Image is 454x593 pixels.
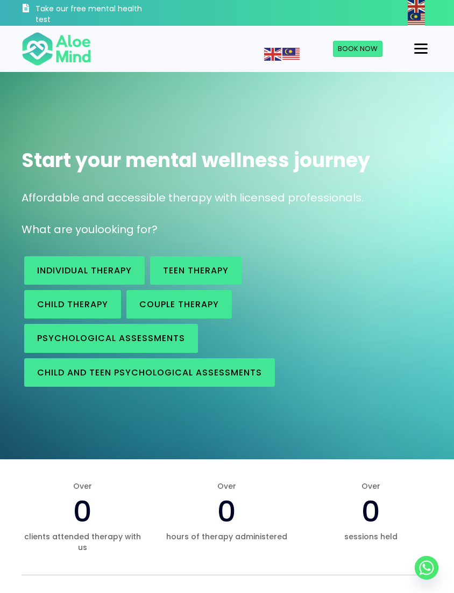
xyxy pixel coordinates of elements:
[150,256,242,285] a: Teen Therapy
[126,290,232,319] a: Couple therapy
[22,222,95,237] span: What are you
[37,264,132,277] span: Individual therapy
[166,481,288,491] span: Over
[36,4,145,25] h3: Take our free mental health test
[22,147,370,174] span: Start your mental wellness journey
[24,290,121,319] a: Child Therapy
[282,48,301,59] a: Malay
[22,190,432,206] p: Affordable and accessible therapy with licensed professionals.
[217,491,236,532] span: 0
[37,366,262,379] span: Child and Teen Psychological assessments
[24,324,198,352] a: Psychological assessments
[408,13,426,24] a: Malay
[410,40,432,58] button: Menu
[163,264,229,277] span: Teen Therapy
[95,222,158,237] span: looking for?
[139,298,219,310] span: Couple therapy
[282,48,300,61] img: ms
[264,48,281,61] img: en
[22,31,91,67] img: Aloe mind Logo
[37,298,108,310] span: Child Therapy
[22,3,145,26] a: Take our free mental health test
[415,556,438,580] a: Whatsapp
[24,358,275,387] a: Child and Teen Psychological assessments
[310,531,432,542] span: sessions held
[166,531,288,542] span: hours of therapy administered
[338,44,378,54] span: Book Now
[22,481,144,491] span: Over
[24,256,145,285] a: Individual therapy
[310,481,432,491] span: Over
[408,13,425,26] img: ms
[73,491,92,532] span: 0
[333,41,382,57] a: Book Now
[408,1,426,11] a: English
[22,531,144,553] span: clients attended therapy with us
[37,332,185,344] span: Psychological assessments
[361,491,380,532] span: 0
[264,48,282,59] a: English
